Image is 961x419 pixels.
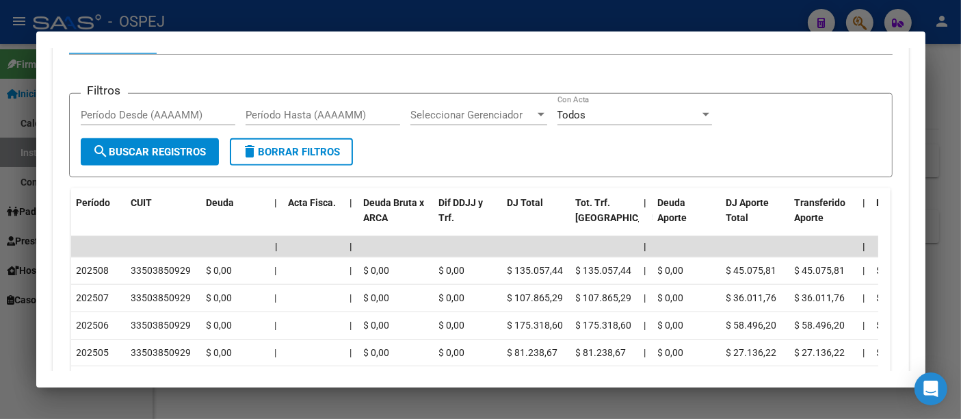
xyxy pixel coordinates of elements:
[275,347,277,358] span: |
[275,320,277,331] span: |
[508,347,558,358] span: $ 81.238,67
[77,347,109,358] span: 202505
[345,188,358,249] datatable-header-cell: |
[439,292,465,303] span: $ 0,00
[81,138,219,166] button: Buscar Registros
[644,241,647,252] span: |
[434,188,502,249] datatable-header-cell: Dif DDJJ y Trf.
[863,241,866,252] span: |
[658,347,684,358] span: $ 0,00
[364,292,390,303] span: $ 0,00
[439,197,484,224] span: Dif DDJJ y Trf.
[269,188,283,249] datatable-header-cell: |
[364,320,390,331] span: $ 0,00
[877,197,933,208] span: Deuda Contr.
[557,109,586,121] span: Todos
[350,347,352,358] span: |
[131,318,192,333] div: 33503850929
[364,197,425,224] span: Deuda Bruta x ARCA
[726,197,769,224] span: DJ Aporte Total
[230,138,353,166] button: Borrar Filtros
[877,320,903,331] span: $ 0,00
[77,292,109,303] span: 202507
[658,320,684,331] span: $ 0,00
[242,146,341,158] span: Borrar Filtros
[726,347,777,358] span: $ 27.136,22
[721,188,789,249] datatable-header-cell: DJ Aporte Total
[877,347,903,358] span: $ 0,00
[364,347,390,358] span: $ 0,00
[789,188,858,249] datatable-header-cell: Transferido Aporte
[77,197,111,208] span: Período
[863,347,865,358] span: |
[576,292,632,303] span: $ 107.865,29
[502,188,570,249] datatable-header-cell: DJ Total
[131,263,192,279] div: 33503850929
[350,292,352,303] span: |
[358,188,434,249] datatable-header-cell: Deuda Bruta x ARCA
[644,347,646,358] span: |
[131,345,192,361] div: 33503850929
[508,320,564,331] span: $ 175.318,60
[508,197,544,208] span: DJ Total
[877,292,903,303] span: $ 0,00
[576,320,632,331] span: $ 175.318,60
[858,188,871,249] datatable-header-cell: |
[410,109,535,121] span: Seleccionar Gerenciador
[644,292,646,303] span: |
[914,372,947,405] div: Open Intercom Messenger
[863,265,865,276] span: |
[350,265,352,276] span: |
[71,188,126,249] datatable-header-cell: Período
[795,197,846,224] span: Transferido Aporte
[877,265,903,276] span: $ 0,00
[639,188,653,249] datatable-header-cell: |
[131,290,192,306] div: 33503850929
[77,265,109,276] span: 202508
[508,265,564,276] span: $ 135.057,44
[439,347,465,358] span: $ 0,00
[207,197,235,208] span: Deuda
[81,83,128,98] h3: Filtros
[658,197,687,224] span: Deuda Aporte
[795,265,845,276] span: $ 45.075,81
[863,197,866,208] span: |
[658,265,684,276] span: $ 0,00
[131,197,153,208] span: CUIT
[644,320,646,331] span: |
[795,320,845,331] span: $ 58.496,20
[275,265,277,276] span: |
[795,347,845,358] span: $ 27.136,22
[126,188,201,249] datatable-header-cell: CUIT
[653,188,721,249] datatable-header-cell: Deuda Aporte
[93,143,109,160] mat-icon: search
[275,197,278,208] span: |
[644,265,646,276] span: |
[93,146,207,158] span: Buscar Registros
[201,188,269,249] datatable-header-cell: Deuda
[350,197,353,208] span: |
[207,347,233,358] span: $ 0,00
[289,197,337,208] span: Acta Fisca.
[207,292,233,303] span: $ 0,00
[576,197,669,224] span: Tot. Trf. [GEOGRAPHIC_DATA]
[863,292,865,303] span: |
[658,292,684,303] span: $ 0,00
[350,320,352,331] span: |
[726,265,777,276] span: $ 45.075,81
[275,241,278,252] span: |
[871,188,940,249] datatable-header-cell: Deuda Contr.
[242,143,259,160] mat-icon: delete
[576,265,632,276] span: $ 135.057,44
[863,320,865,331] span: |
[508,292,564,303] span: $ 107.865,29
[795,292,845,303] span: $ 36.011,76
[283,188,345,249] datatable-header-cell: Acta Fisca.
[207,265,233,276] span: $ 0,00
[726,292,777,303] span: $ 36.011,76
[726,320,777,331] span: $ 58.496,20
[207,320,233,331] span: $ 0,00
[644,197,647,208] span: |
[439,265,465,276] span: $ 0,00
[364,265,390,276] span: $ 0,00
